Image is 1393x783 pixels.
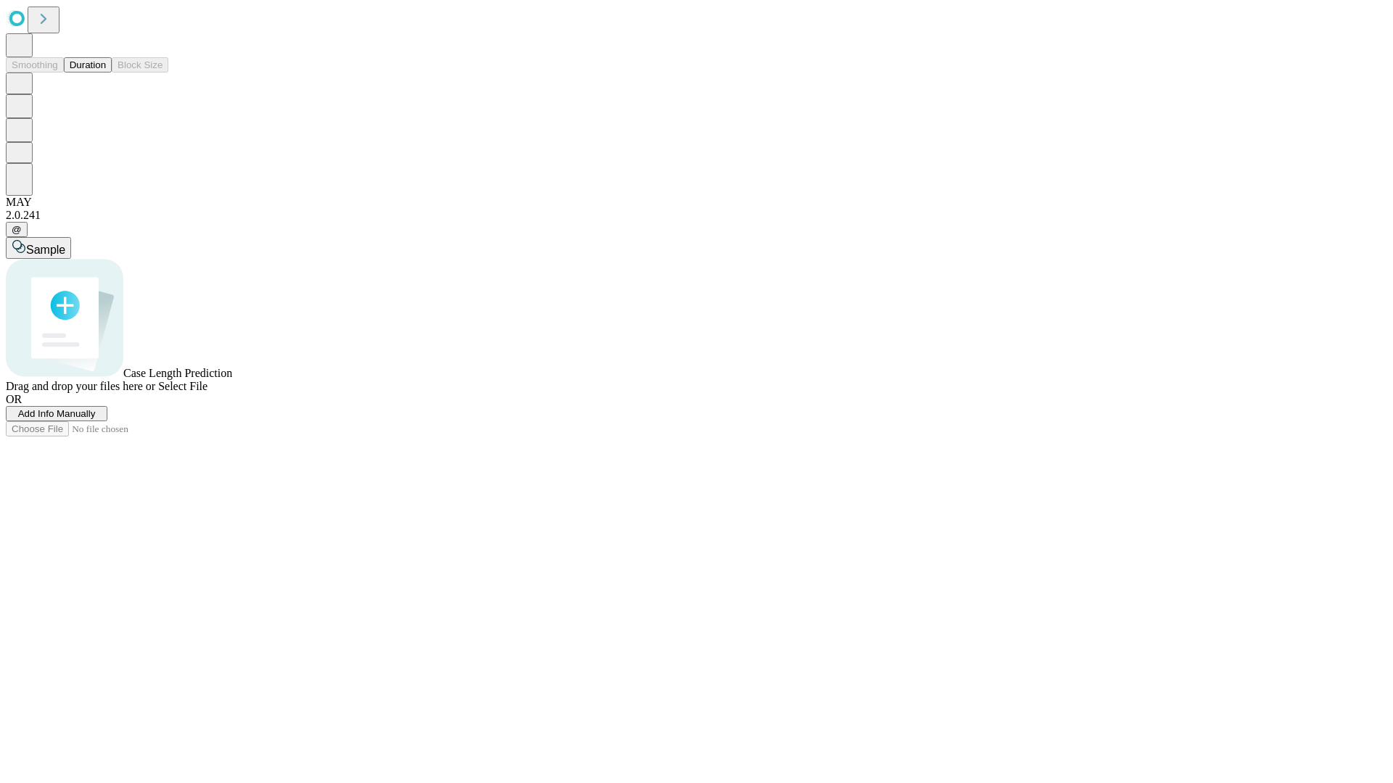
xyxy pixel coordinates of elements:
[6,57,64,72] button: Smoothing
[6,380,155,392] span: Drag and drop your files here or
[12,224,22,235] span: @
[26,244,65,256] span: Sample
[6,196,1387,209] div: MAY
[6,393,22,405] span: OR
[123,367,232,379] span: Case Length Prediction
[18,408,96,419] span: Add Info Manually
[6,237,71,259] button: Sample
[64,57,112,72] button: Duration
[158,380,207,392] span: Select File
[6,209,1387,222] div: 2.0.241
[112,57,168,72] button: Block Size
[6,406,107,421] button: Add Info Manually
[6,222,28,237] button: @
